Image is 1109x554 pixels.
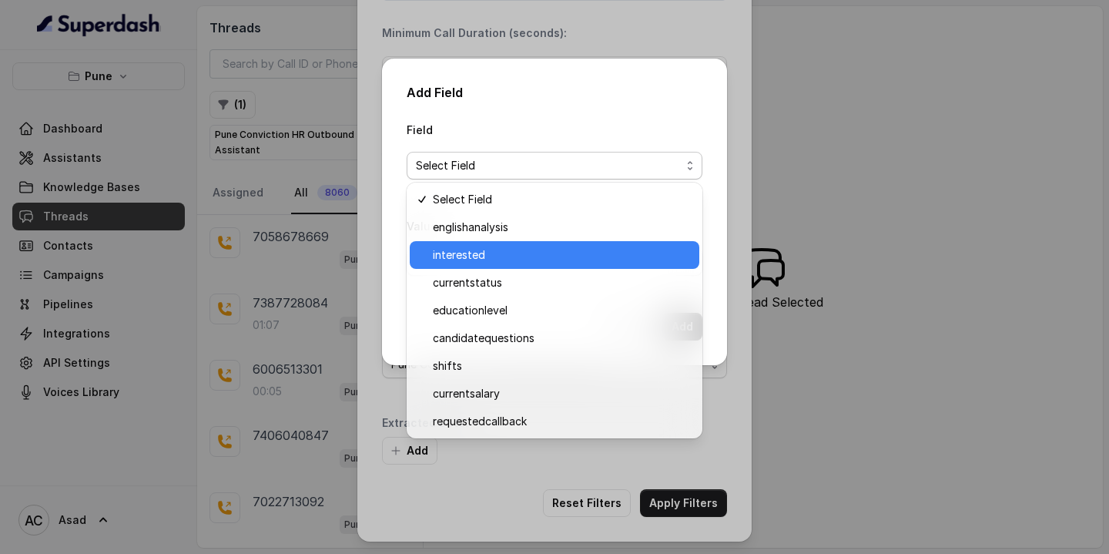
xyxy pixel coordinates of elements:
span: currentsalary [433,384,690,403]
span: requestedcallback [433,412,690,431]
span: currentstatus [433,274,690,292]
span: educationlevel [433,301,690,320]
span: candidatequestions [433,329,690,348]
div: Select Field [407,183,702,438]
span: Select Field [416,156,681,175]
span: shifts [433,357,690,375]
span: Select Field [433,190,690,209]
span: englishanalysis [433,218,690,237]
button: Select Field [407,152,702,180]
span: interested [433,246,690,264]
